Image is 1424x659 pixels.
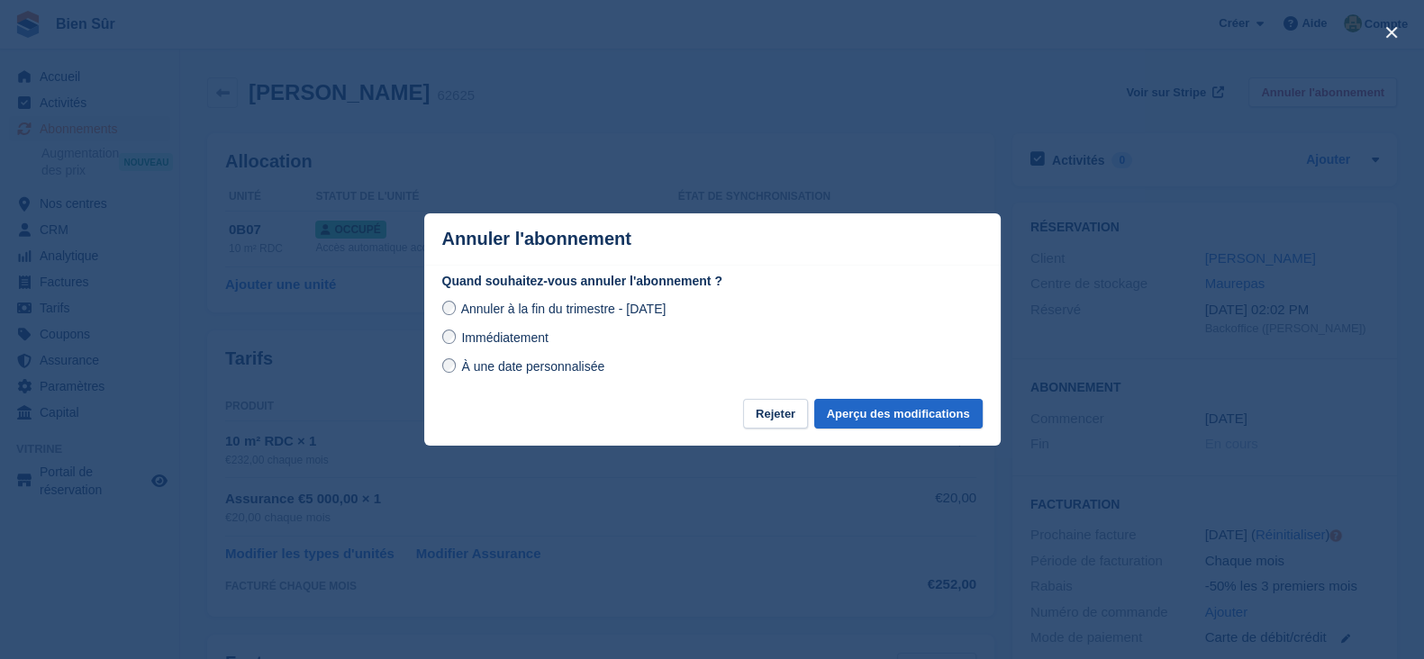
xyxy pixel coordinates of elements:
button: Aperçu des modifications [814,399,983,429]
button: close [1377,18,1406,47]
input: À une date personnalisée [442,358,457,373]
input: Annuler à la fin du trimestre - [DATE] [442,301,457,315]
input: Immédiatement [442,329,457,344]
button: Rejeter [743,399,808,429]
p: Annuler l'abonnement [442,229,631,249]
span: Immédiatement [461,330,548,345]
label: Quand souhaitez-vous annuler l'abonnement ? [442,272,983,291]
span: Annuler à la fin du trimestre - [DATE] [461,302,667,316]
span: À une date personnalisée [461,359,604,374]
